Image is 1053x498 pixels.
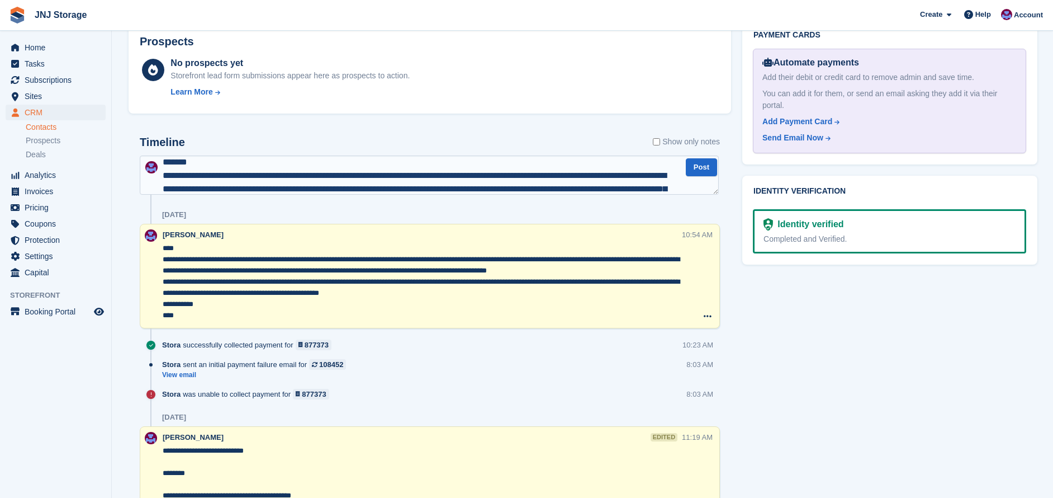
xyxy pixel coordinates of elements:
button: Post [686,158,717,177]
a: menu [6,248,106,264]
div: successfully collected payment for [162,340,337,350]
img: Jonathan Scrase [145,432,157,444]
span: CRM [25,105,92,120]
div: sent an initial payment failure email for [162,359,352,370]
a: menu [6,40,106,55]
span: Pricing [25,200,92,215]
a: menu [6,216,106,232]
input: Show only notes [653,136,660,148]
a: menu [6,88,106,104]
div: [DATE] [162,210,186,219]
div: 11:19 AM [682,432,713,443]
span: Settings [25,248,92,264]
a: menu [6,265,106,280]
div: Storefront lead form submissions appear here as prospects to action. [170,70,410,82]
h2: Payment cards [753,31,1026,40]
a: menu [6,167,106,183]
a: Add Payment Card [762,116,1012,128]
span: Subscriptions [25,72,92,88]
a: menu [6,304,106,320]
h2: Prospects [140,35,194,48]
a: 108452 [309,359,346,370]
div: Automate payments [762,56,1017,69]
div: You can add it for them, or send an email asking they add it via their portal. [762,88,1017,111]
div: 10:23 AM [682,340,713,350]
img: stora-icon-8386f47178a22dfd0bd8f6a31ec36ba5ce8667c1dd55bd0f319d3a0aa187defe.svg [9,7,26,24]
span: Invoices [25,184,92,199]
div: Send Email Now [762,132,823,144]
div: 877373 [305,340,329,350]
span: Create [920,9,942,20]
span: Storefront [10,290,111,301]
a: menu [6,105,106,120]
div: No prospects yet [170,57,410,70]
a: JNJ Storage [30,6,91,24]
div: 8:03 AM [686,389,713,400]
span: Stora [162,389,181,400]
div: Identity verified [773,218,843,231]
a: View email [162,370,352,380]
a: Prospects [26,135,106,147]
span: Tasks [25,56,92,72]
div: [DATE] [162,413,186,422]
span: Deals [26,149,46,160]
a: Learn More [170,86,410,98]
a: menu [6,232,106,248]
span: Coupons [25,216,92,232]
h2: Timeline [140,136,185,149]
span: Stora [162,359,181,370]
span: Analytics [25,167,92,183]
a: 877373 [296,340,332,350]
div: edited [651,433,677,441]
img: Jonathan Scrase [1001,9,1012,20]
img: Identity Verification Ready [763,218,773,231]
a: Contacts [26,122,106,133]
h2: Identity verification [753,187,1026,196]
div: Completed and Verified. [763,233,1016,245]
div: Add Payment Card [762,116,832,128]
span: Stora [162,340,181,350]
div: 108452 [319,359,343,370]
span: Home [25,40,92,55]
div: Learn More [170,86,212,98]
span: Account [1014,10,1043,21]
a: Preview store [92,305,106,318]
img: Jonathan Scrase [145,161,158,173]
span: [PERSON_NAME] [163,231,224,239]
span: Sites [25,88,92,104]
span: Prospects [26,135,60,146]
a: menu [6,184,106,199]
div: 10:54 AM [682,229,713,240]
a: 877373 [293,389,329,400]
img: Jonathan Scrase [145,229,157,242]
a: menu [6,72,106,88]
span: Help [975,9,991,20]
a: Deals [26,149,106,161]
div: was unable to collect payment for [162,389,335,400]
span: Booking Portal [25,304,92,320]
div: Add their debit or credit card to remove admin and save time. [762,72,1017,83]
a: menu [6,200,106,215]
label: Show only notes [653,136,720,148]
span: Protection [25,232,92,248]
a: menu [6,56,106,72]
span: [PERSON_NAME] [163,433,224,441]
div: 877373 [302,389,326,400]
span: Capital [25,265,92,280]
div: 8:03 AM [686,359,713,370]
